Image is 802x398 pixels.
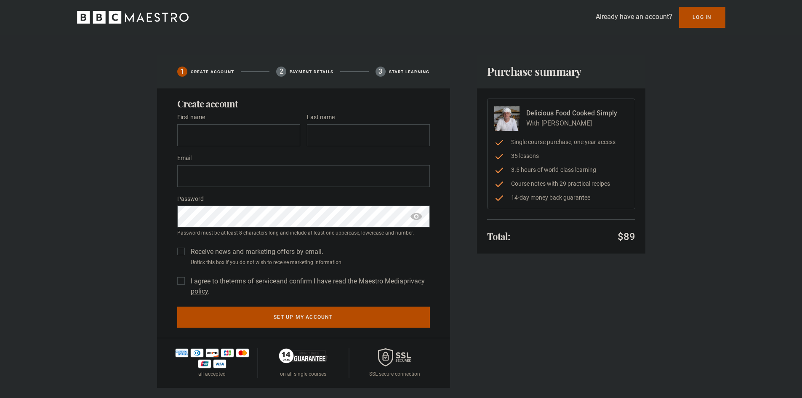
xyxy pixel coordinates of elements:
[280,370,326,378] p: on all single courses
[389,69,430,75] p: Start learning
[679,7,725,28] a: Log In
[187,247,323,257] label: Receive news and marketing offers by email.
[618,230,635,243] p: $89
[410,206,423,227] span: show password
[596,12,672,22] p: Already have an account?
[229,277,276,285] a: terms of service
[279,348,328,363] img: 14-day-money-back-guarantee-42d24aedb5115c0ff13b.png
[307,112,335,123] label: Last name
[487,231,510,241] h2: Total:
[177,307,430,328] button: Set up my account
[290,69,333,75] p: Payment details
[177,112,205,123] label: First name
[177,99,430,109] h2: Create account
[376,67,386,77] div: 3
[198,370,226,378] p: all accepted
[494,179,628,188] li: Course notes with 29 practical recipes
[190,348,204,358] img: diners
[494,193,628,202] li: 14-day money back guarantee
[177,67,187,77] div: 1
[177,229,430,237] small: Password must be at least 8 characters long and include at least one uppercase, lowercase and num...
[77,11,189,24] svg: BBC Maestro
[187,259,430,266] small: Untick this box if you do not wish to receive marketing information.
[198,359,211,369] img: unionpay
[187,276,430,296] label: I agree to the and confirm I have read the Maestro Media .
[526,118,617,128] p: With [PERSON_NAME]
[236,348,249,358] img: mastercard
[494,166,628,174] li: 3.5 hours of world-class learning
[177,153,192,163] label: Email
[175,348,189,358] img: amex
[369,370,420,378] p: SSL secure connection
[494,138,628,147] li: Single course purchase, one year access
[487,65,582,78] h1: Purchase summary
[213,359,226,369] img: visa
[494,152,628,160] li: 35 lessons
[177,194,204,204] label: Password
[191,69,234,75] p: Create Account
[526,108,617,118] p: Delicious Food Cooked Simply
[276,67,286,77] div: 2
[221,348,234,358] img: jcb
[205,348,219,358] img: discover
